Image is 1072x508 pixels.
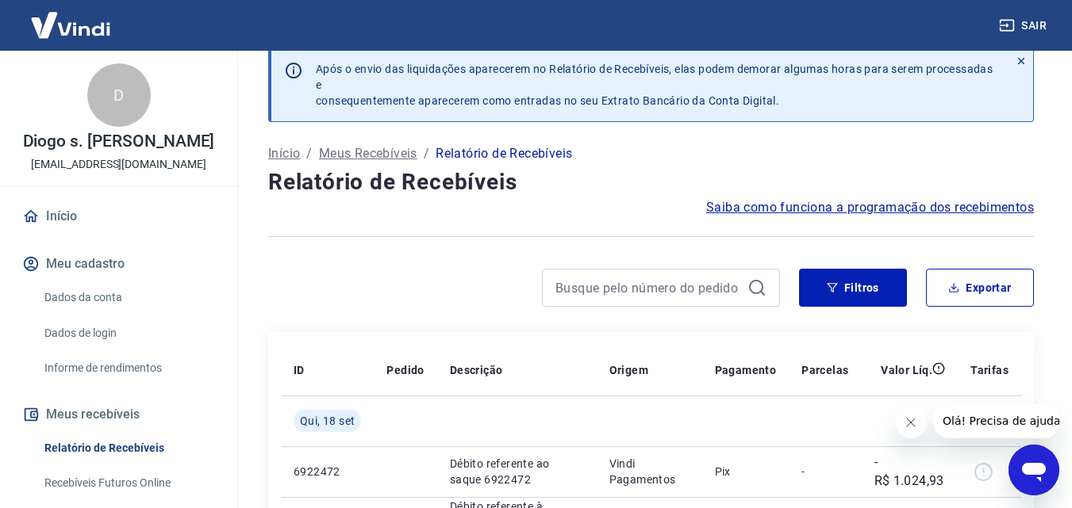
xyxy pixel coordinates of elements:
[881,362,932,378] p: Valor Líq.
[10,11,133,24] span: Olá! Precisa de ajuda?
[316,61,997,109] p: Após o envio das liquidações aparecerem no Relatório de Recebíveis, elas podem demorar algumas ho...
[38,467,218,499] a: Recebíveis Futuros Online
[609,456,690,487] p: Vindi Pagamentos
[450,362,503,378] p: Descrição
[294,464,361,479] p: 6922472
[799,269,907,307] button: Filtros
[933,403,1059,438] iframe: Mensagem da empresa
[970,362,1009,378] p: Tarifas
[424,144,429,163] p: /
[450,456,584,487] p: Débito referente ao saque 6922472
[706,198,1034,217] a: Saiba como funciona a programação dos recebimentos
[609,362,648,378] p: Origem
[996,11,1053,40] button: Sair
[319,144,417,163] a: Meus Recebíveis
[926,269,1034,307] button: Exportar
[19,246,218,281] button: Meu cadastro
[1009,445,1059,495] iframe: Botão para abrir a janela de mensagens
[268,144,300,163] a: Início
[386,362,424,378] p: Pedido
[38,317,218,349] a: Dados de login
[715,464,777,479] p: Pix
[19,397,218,432] button: Meus recebíveis
[801,362,848,378] p: Parcelas
[19,199,218,234] a: Início
[23,133,215,150] p: Diogo s. [PERSON_NAME]
[436,144,572,163] p: Relatório de Recebíveis
[300,413,355,429] span: Qui, 18 set
[31,156,206,173] p: [EMAIL_ADDRESS][DOMAIN_NAME]
[801,464,848,479] p: -
[38,281,218,314] a: Dados da conta
[38,352,218,384] a: Informe de rendimentos
[268,166,1034,198] h4: Relatório de Recebíveis
[555,276,741,300] input: Busque pelo número do pedido
[38,432,218,464] a: Relatório de Recebíveis
[19,1,122,49] img: Vindi
[895,407,927,438] iframe: Fechar mensagem
[294,362,305,378] p: ID
[874,453,946,491] p: -R$ 1.024,93
[87,63,151,127] div: D
[306,144,312,163] p: /
[715,362,777,378] p: Pagamento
